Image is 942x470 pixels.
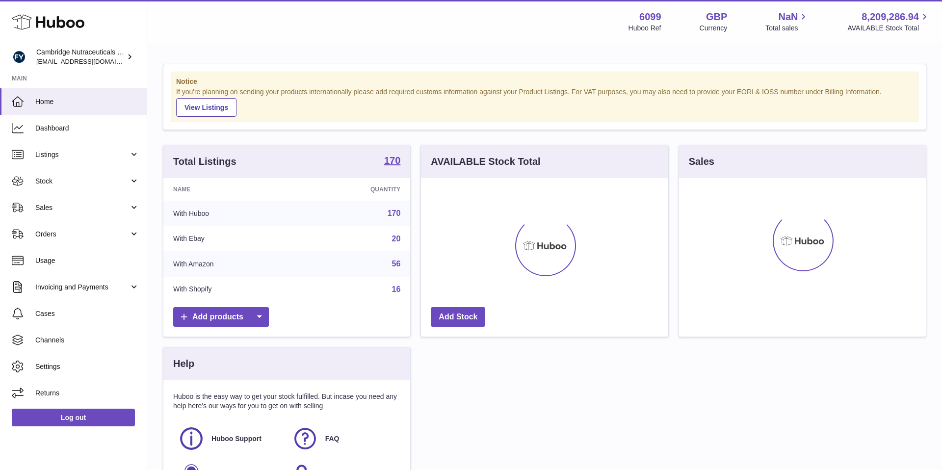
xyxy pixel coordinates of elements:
span: Cases [35,309,139,318]
a: 20 [392,235,401,243]
span: Home [35,97,139,106]
img: huboo@camnutra.com [12,50,26,64]
a: View Listings [176,98,236,117]
td: With Shopify [163,277,298,302]
a: 16 [392,285,401,293]
td: With Amazon [163,251,298,277]
h3: Help [173,357,194,370]
a: NaN Total sales [765,10,809,33]
span: AVAILABLE Stock Total [847,24,930,33]
td: With Huboo [163,201,298,226]
strong: Notice [176,77,913,86]
div: Huboo Ref [628,24,661,33]
a: Log out [12,409,135,426]
h3: AVAILABLE Stock Total [431,155,540,168]
th: Quantity [298,178,410,201]
span: Sales [35,203,129,212]
span: [EMAIL_ADDRESS][DOMAIN_NAME] [36,57,144,65]
span: FAQ [325,434,340,444]
span: 8,209,286.94 [862,10,919,24]
a: Huboo Support [178,425,282,452]
span: Stock [35,177,129,186]
strong: 170 [384,156,400,165]
th: Name [163,178,298,201]
div: Cambridge Nutraceuticals Ltd [36,48,125,66]
span: Returns [35,389,139,398]
td: With Ebay [163,226,298,252]
a: Add products [173,307,269,327]
span: Settings [35,362,139,371]
h3: Total Listings [173,155,236,168]
div: Currency [700,24,728,33]
a: 56 [392,260,401,268]
p: Huboo is the easy way to get your stock fulfilled. But incase you need any help here's our ways f... [173,392,400,411]
span: Orders [35,230,129,239]
span: Listings [35,150,129,159]
a: Add Stock [431,307,485,327]
span: Dashboard [35,124,139,133]
span: Invoicing and Payments [35,283,129,292]
a: 8,209,286.94 AVAILABLE Stock Total [847,10,930,33]
a: 170 [388,209,401,217]
span: Channels [35,336,139,345]
span: Usage [35,256,139,265]
span: Total sales [765,24,809,33]
a: 170 [384,156,400,167]
strong: 6099 [639,10,661,24]
div: If you're planning on sending your products internationally please add required customs informati... [176,87,913,117]
span: NaN [778,10,798,24]
h3: Sales [689,155,714,168]
strong: GBP [706,10,727,24]
span: Huboo Support [211,434,262,444]
a: FAQ [292,425,396,452]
